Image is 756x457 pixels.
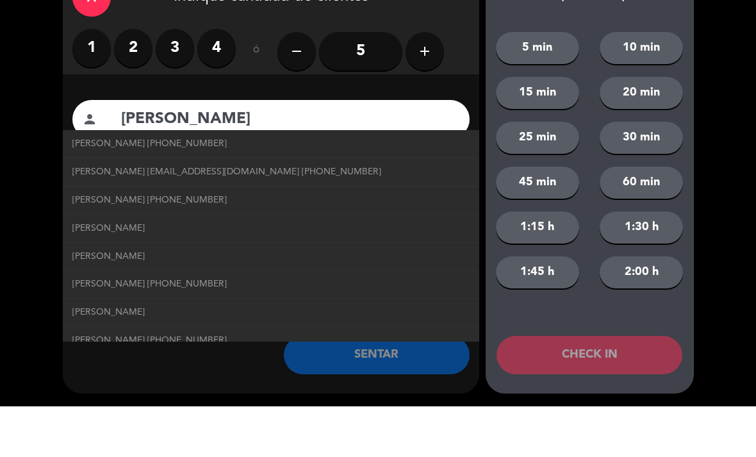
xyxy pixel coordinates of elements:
[72,79,111,118] label: 1
[497,386,682,425] button: CHECK IN
[600,172,683,204] button: 30 min
[72,328,227,342] span: [PERSON_NAME] [PHONE_NUMBER]
[496,217,579,249] button: 45 min
[72,244,227,258] span: [PERSON_NAME] [PHONE_NUMBER]
[72,356,145,370] span: [PERSON_NAME]
[120,157,460,183] input: Nombre del cliente
[197,79,236,118] label: 4
[496,172,579,204] button: 25 min
[600,262,683,294] button: 1:30 h
[600,217,683,249] button: 60 min
[496,307,579,339] button: 1:45 h
[600,128,683,160] button: 20 min
[284,386,470,425] button: SENTAR
[72,272,145,287] span: [PERSON_NAME]
[84,40,99,56] i: close
[496,83,579,115] button: 5 min
[496,262,579,294] button: 1:15 h
[72,187,227,202] span: [PERSON_NAME] [PHONE_NUMBER]
[496,128,579,160] button: 15 min
[82,162,97,178] i: person
[156,79,194,118] label: 3
[114,79,152,118] label: 2
[600,307,683,339] button: 2:00 h
[72,215,381,230] span: [PERSON_NAME] [EMAIL_ADDRESS][DOMAIN_NAME] [PHONE_NUMBER]
[63,13,479,79] div: Indique cantidad de clientes
[486,35,694,54] div: Tiempo de espera
[277,83,316,121] button: remove
[72,300,145,315] span: [PERSON_NAME]
[600,83,683,115] button: 10 min
[417,94,432,110] i: add
[289,94,304,110] i: remove
[236,79,277,124] div: ó
[72,384,227,399] span: [PERSON_NAME] [PHONE_NUMBER]
[406,83,444,121] button: add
